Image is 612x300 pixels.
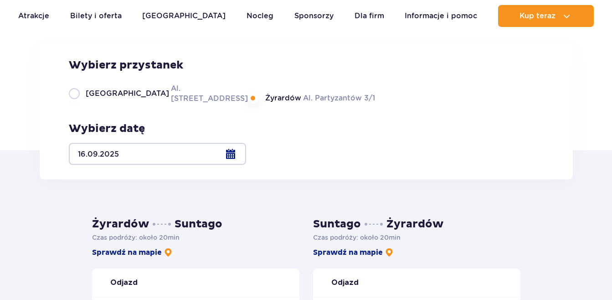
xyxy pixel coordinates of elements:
[92,233,299,242] p: Czas podróży :
[153,223,171,226] img: dots.7b10e353.svg
[313,247,394,258] a: Sprawdź na mapie
[519,12,555,20] span: Kup teraz
[92,217,299,231] h3: Żyrardów Suntago
[405,5,477,27] a: Informacje i pomoc
[294,5,334,27] a: Sponsorzy
[313,217,520,231] h3: Suntago Żyrardów
[18,5,49,27] a: Atrakcje
[92,247,173,258] a: Sprawdź na mapie
[365,223,383,226] img: dots.7b10e353.svg
[86,89,169,99] span: [GEOGRAPHIC_DATA]
[385,248,394,257] img: pin-yellow.6f239d18.svg
[142,5,226,27] a: [GEOGRAPHIC_DATA]
[110,278,138,288] strong: Odjazd
[247,5,273,27] a: Nocleg
[265,93,301,103] span: Żyrardów
[355,5,384,27] a: Dla firm
[69,122,246,136] h3: Wybierz datę
[139,234,180,241] span: około 20 min
[313,233,520,242] p: Czas podróży :
[164,248,173,257] img: pin-yellow.6f239d18.svg
[69,58,375,72] h3: Wybierz przystanek
[331,278,359,288] strong: Odjazd
[248,92,375,104] label: Al. Partyzantów 3/1
[498,5,594,27] button: Kup teraz
[70,5,122,27] a: Bilety i oferta
[360,234,401,241] span: około 20 min
[69,83,237,104] label: Al. [STREET_ADDRESS]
